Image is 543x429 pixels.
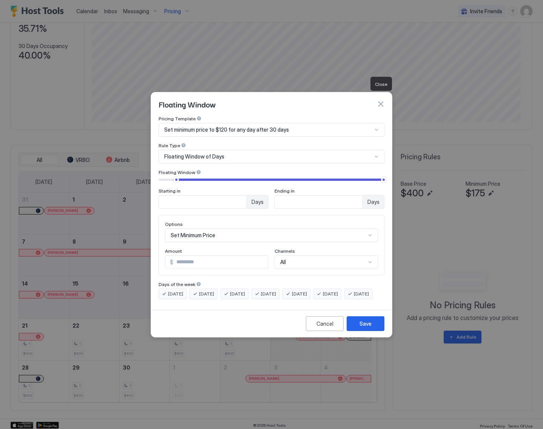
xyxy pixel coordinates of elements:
input: Input Field [159,196,247,208]
span: Floating Window [159,98,216,110]
span: [DATE] [261,291,276,297]
span: [DATE] [292,291,307,297]
span: Ending in [275,188,295,194]
span: Set minimum price to $120 for any day after 30 days [164,126,289,133]
input: Input Field [173,256,268,269]
span: $ [170,259,173,266]
span: Options [165,221,183,227]
button: Cancel [306,316,344,331]
span: Starting in [159,188,180,194]
div: Save [359,320,372,328]
span: [DATE] [230,291,245,297]
span: Pricing Template [159,116,196,121]
span: Days of the week [159,281,195,287]
span: [DATE] [354,291,369,297]
iframe: Intercom live chat [8,403,26,421]
span: Rule Type [159,143,180,148]
span: Floating Window [159,169,195,175]
span: Set Minimum Price [171,232,215,239]
span: Floating Window of Days [164,153,224,160]
span: Days [251,199,264,205]
span: Close [375,81,387,87]
span: Amount [165,248,182,254]
span: [DATE] [323,291,338,297]
span: Days [367,199,379,205]
span: [DATE] [199,291,214,297]
button: Save [347,316,384,331]
span: [DATE] [168,291,183,297]
span: All [280,259,286,266]
div: Cancel [316,320,333,328]
input: Input Field [275,196,363,208]
span: Channels [275,248,295,254]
